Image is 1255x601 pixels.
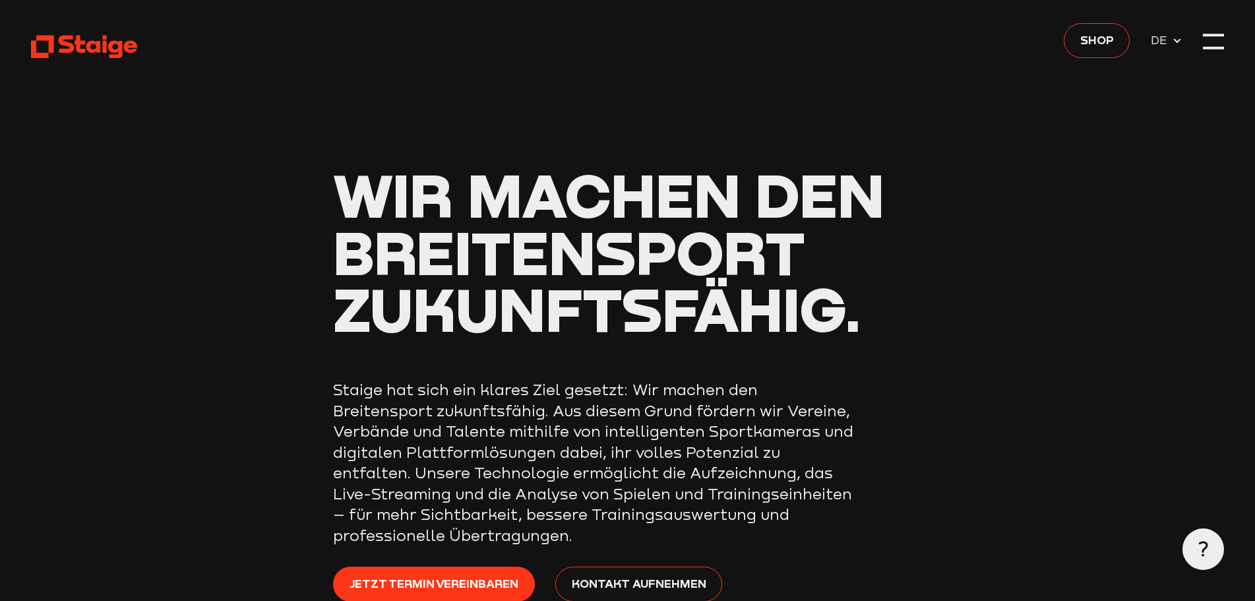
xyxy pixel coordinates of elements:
[572,574,706,592] span: Kontakt aufnehmen
[1080,30,1114,49] span: Shop
[1151,31,1172,49] span: DE
[333,379,861,546] p: Staige hat sich ein klares Ziel gesetzt: Wir machen den Breitensport zukunftsfähig. Aus diesem Gr...
[333,158,884,345] span: Wir machen den Breitensport zukunftsfähig.
[1064,23,1130,58] a: Shop
[350,574,518,592] span: Jetzt Termin vereinbaren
